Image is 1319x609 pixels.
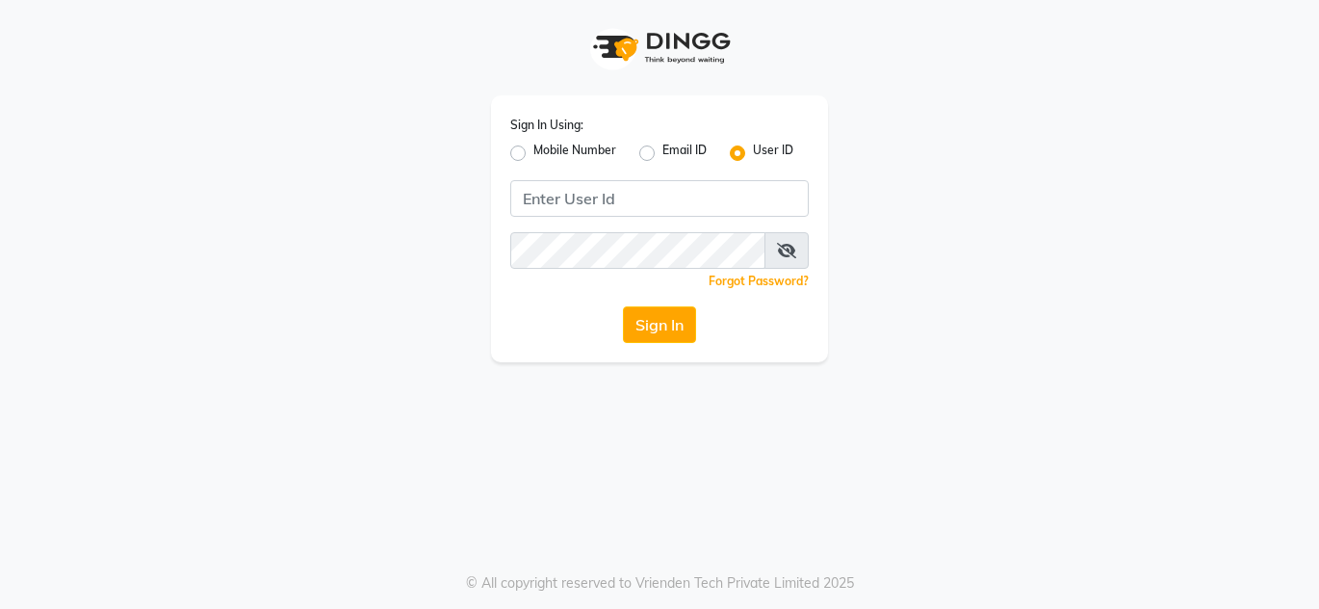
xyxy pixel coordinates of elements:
input: Username [510,180,809,217]
label: Mobile Number [533,142,616,165]
label: User ID [753,142,793,165]
button: Sign In [623,306,696,343]
input: Username [510,232,765,269]
img: logo1.svg [582,19,737,76]
a: Forgot Password? [709,274,809,288]
label: Sign In Using: [510,117,583,134]
label: Email ID [662,142,707,165]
